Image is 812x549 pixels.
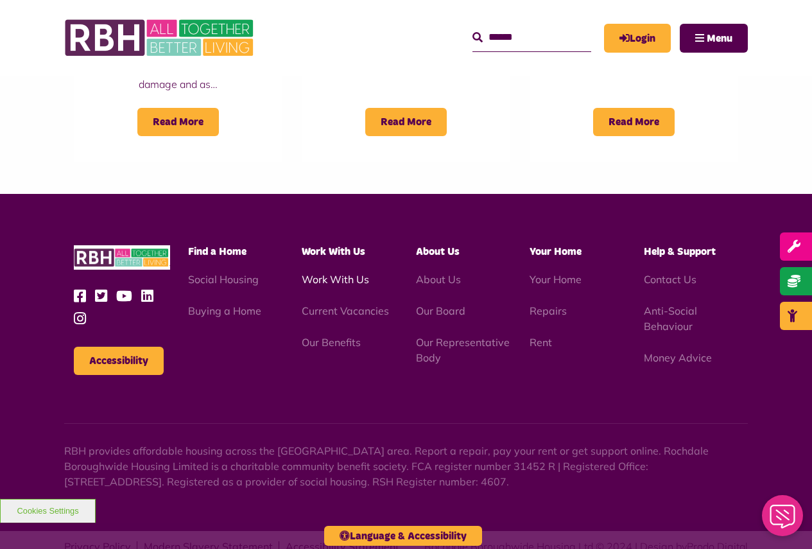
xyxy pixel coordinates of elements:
a: Anti-Social Behaviour [644,304,697,333]
span: Find a Home [188,247,246,257]
a: Work With Us [302,273,369,286]
img: RBH [64,13,257,63]
img: RBH [74,245,170,270]
a: Repairs [530,304,567,317]
a: Social Housing - open in a new tab [188,273,259,286]
a: Buying a Home [188,304,261,317]
span: Work With Us [302,247,365,257]
p: RBH provides affordable housing across the [GEOGRAPHIC_DATA] area. Report a repair, pay your rent... [64,443,748,489]
a: Contact Us [644,273,696,286]
span: Read More [365,108,447,136]
input: Search [472,24,591,51]
span: Your Home [530,247,582,257]
button: Language & Accessibility [324,526,482,546]
button: Navigation [680,24,748,53]
span: About Us [416,247,460,257]
a: Money Advice [644,351,712,364]
a: Our Board [416,304,465,317]
button: Accessibility [74,347,164,375]
a: Our Representative Body [416,336,510,364]
a: MyRBH [604,24,671,53]
a: Current Vacancies [302,304,389,317]
a: Rent [530,336,552,349]
span: Menu [707,33,732,44]
a: Our Benefits [302,336,361,349]
iframe: Netcall Web Assistant for live chat [754,491,812,549]
span: Read More [137,108,219,136]
span: Read More [593,108,675,136]
a: Your Home [530,273,582,286]
a: About Us [416,273,461,286]
span: Help & Support [644,247,716,257]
